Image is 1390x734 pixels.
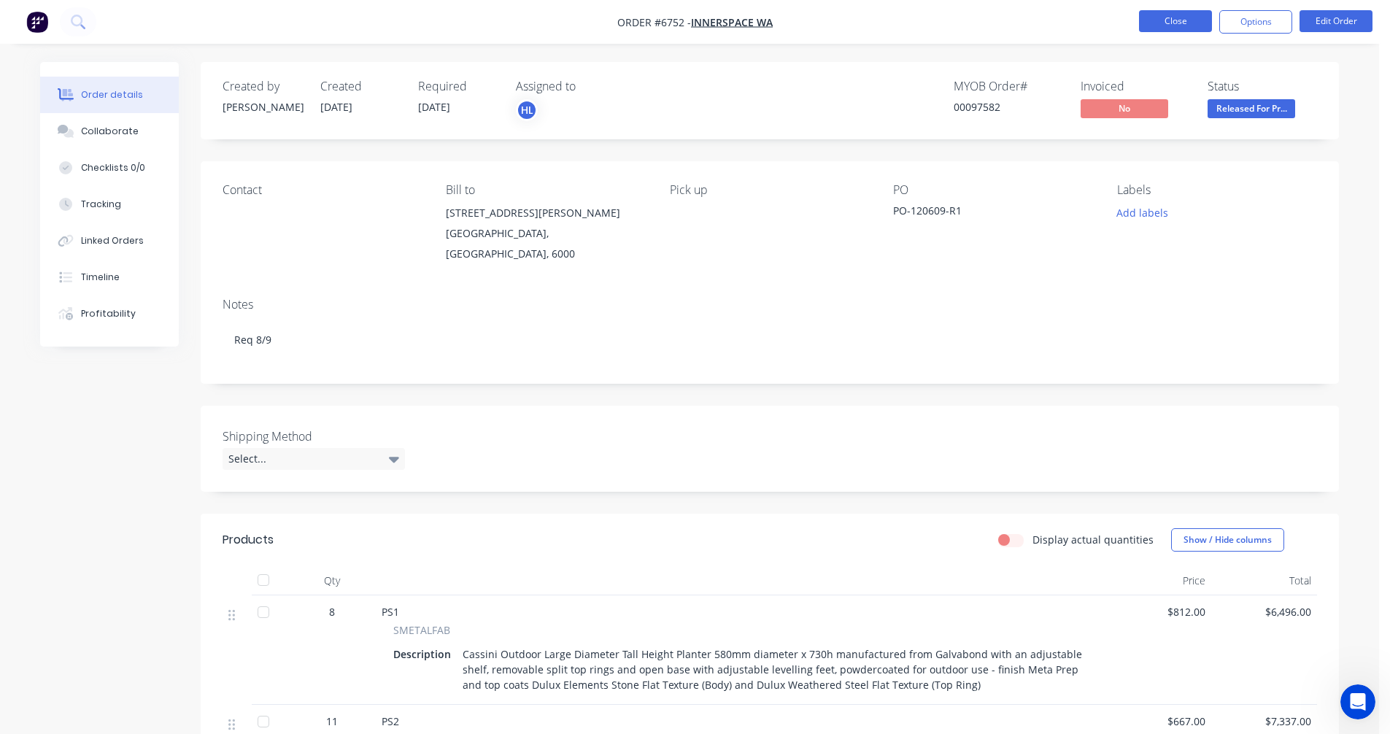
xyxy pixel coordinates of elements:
[223,298,1317,312] div: Notes
[1340,684,1375,719] iframe: Intercom live chat
[893,183,1093,197] div: PO
[81,88,143,101] div: Order details
[446,203,646,264] div: [STREET_ADDRESS][PERSON_NAME][GEOGRAPHIC_DATA], [GEOGRAPHIC_DATA], 6000
[223,99,303,115] div: [PERSON_NAME]
[691,15,773,29] a: Innerspace WA
[418,80,498,93] div: Required
[1219,10,1292,34] button: Options
[516,99,538,121] button: HL
[446,183,646,197] div: Bill to
[1081,99,1168,117] span: No
[40,295,179,332] button: Profitability
[40,186,179,223] button: Tracking
[1217,604,1311,619] span: $6,496.00
[457,644,1088,695] div: Cassini Outdoor Large Diameter Tall Height Planter 580mm diameter x 730h manufactured from Galvab...
[516,80,662,93] div: Assigned to
[1032,532,1154,547] label: Display actual quantities
[288,566,376,595] div: Qty
[40,259,179,295] button: Timeline
[1111,604,1205,619] span: $812.00
[40,223,179,259] button: Linked Orders
[1171,528,1284,552] button: Show / Hide columns
[81,271,120,284] div: Timeline
[320,100,352,114] span: [DATE]
[81,161,145,174] div: Checklists 0/0
[1105,566,1211,595] div: Price
[223,428,405,445] label: Shipping Method
[40,77,179,113] button: Order details
[329,604,335,619] span: 8
[954,99,1063,115] div: 00097582
[382,605,399,619] span: PS1
[382,714,399,728] span: PS2
[1217,714,1311,729] span: $7,337.00
[81,125,139,138] div: Collaborate
[893,203,1076,223] div: PO-120609-R1
[40,113,179,150] button: Collaborate
[326,714,338,729] span: 11
[320,80,401,93] div: Created
[1208,80,1317,93] div: Status
[954,80,1063,93] div: MYOB Order #
[223,531,274,549] div: Products
[446,203,646,223] div: [STREET_ADDRESS][PERSON_NAME]
[670,183,870,197] div: Pick up
[1139,10,1212,32] button: Close
[1208,99,1295,117] span: Released For Pr...
[81,198,121,211] div: Tracking
[223,448,405,470] div: Select...
[81,234,144,247] div: Linked Orders
[223,80,303,93] div: Created by
[81,307,136,320] div: Profitability
[1108,203,1175,223] button: Add labels
[393,644,457,665] div: Description
[1081,80,1190,93] div: Invoiced
[26,11,48,33] img: Factory
[1117,183,1317,197] div: Labels
[1300,10,1372,32] button: Edit Order
[1211,566,1317,595] div: Total
[40,150,179,186] button: Checklists 0/0
[418,100,450,114] span: [DATE]
[617,15,691,29] span: Order #6752 -
[446,223,646,264] div: [GEOGRAPHIC_DATA], [GEOGRAPHIC_DATA], 6000
[223,183,422,197] div: Contact
[1208,99,1295,121] button: Released For Pr...
[393,622,450,638] span: SMETALFAB
[1111,714,1205,729] span: $667.00
[223,317,1317,362] div: Req 8/9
